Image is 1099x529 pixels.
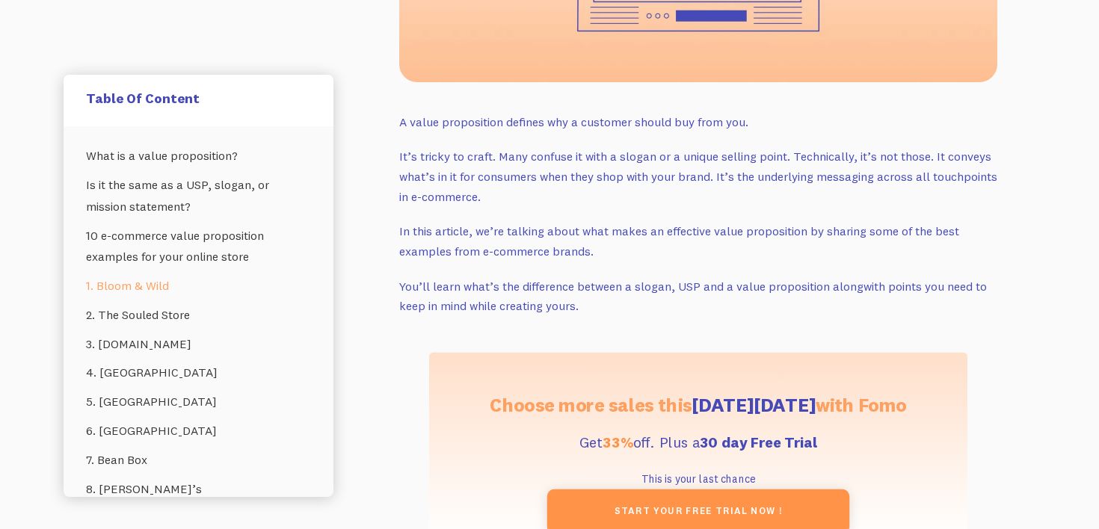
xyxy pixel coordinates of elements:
[470,393,927,417] div: Choose more sales this with Fomo
[699,433,817,451] span: 30 day Free Trial
[86,388,311,417] a: 5. [GEOGRAPHIC_DATA]
[86,359,311,388] a: 4. [GEOGRAPHIC_DATA]
[399,276,997,316] p: You’ll learn what’s the difference between a slogan, USP and a value proposition alongwith points...
[86,271,311,300] a: 1. Bloom & Wild
[603,433,633,451] span: 33%
[399,112,997,132] p: A value proposition defines why a customer should buy from you.
[86,141,311,170] a: What is a value proposition?
[692,393,816,417] span: [DATE][DATE]
[86,221,311,272] a: 10 e-commerce value proposition examples for your online store
[470,433,927,452] div: Get off. Plus a
[86,300,311,330] a: 2. The Souled Store
[399,146,997,206] p: It’s tricky to craft. Many confuse it with a slogan or a unique selling point. Technically, it’s ...
[86,170,311,221] a: Is it the same as a USP, slogan, or mission statement?
[86,416,311,445] a: 6. [GEOGRAPHIC_DATA]
[86,474,311,504] a: 8. [PERSON_NAME]’s
[470,469,927,489] div: This is your last chance
[399,221,997,261] p: In this article, we’re talking about what makes an effective value proposition by sharing some of...
[86,330,311,359] a: 3. [DOMAIN_NAME]
[86,90,311,107] h5: Table Of Content
[86,445,311,474] a: 7. Bean Box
